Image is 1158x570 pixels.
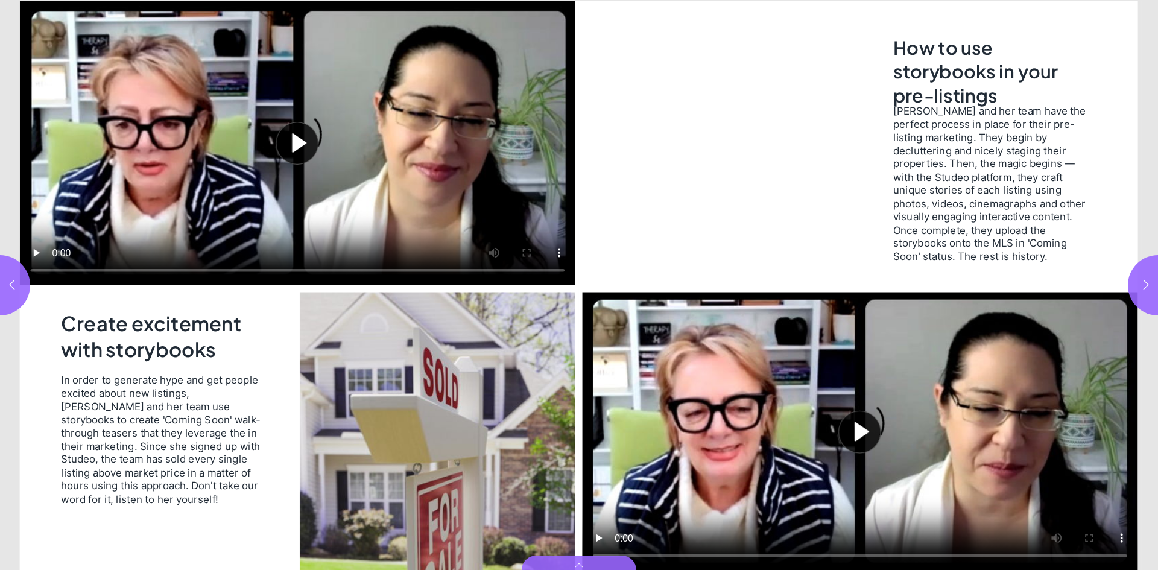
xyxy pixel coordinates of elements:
h2: How to use storybooks in your pre-listings [893,36,1096,93]
span: [PERSON_NAME] and her team have the perfect process in place for their pre-listing marketing. The... [893,104,1093,262]
span: In order to generate hype and get people excited about new listings, [PERSON_NAME] and her team u... [61,373,268,505]
h2: Create excitement with storybooks [61,311,271,363]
